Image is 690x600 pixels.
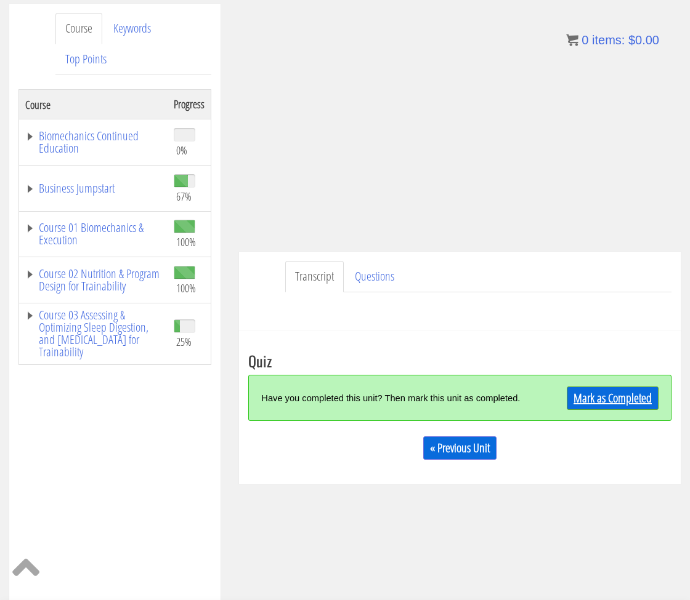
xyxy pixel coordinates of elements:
[55,44,116,75] a: Top Points
[628,33,635,47] span: $
[19,90,168,119] th: Course
[345,261,404,292] a: Questions
[176,281,196,295] span: 100%
[176,143,187,157] span: 0%
[25,222,161,246] a: Course 01 Biomechanics & Execution
[261,385,554,411] div: Have you completed this unit? Then mark this unit as completed.
[168,90,211,119] th: Progress
[566,34,578,46] img: icon11.png
[103,13,161,44] a: Keywords
[567,386,659,410] a: Mark as Completed
[566,33,659,47] a: 0 items: $0.00
[592,33,625,47] span: items:
[25,309,161,358] a: Course 03 Assessing & Optimizing Sleep Digestion, and [MEDICAL_DATA] for Trainability
[423,436,497,460] a: « Previous Unit
[25,182,161,194] a: Business Jumpstart
[176,335,192,348] span: 25%
[25,130,161,154] a: Biomechanics Continued Education
[248,353,672,369] h3: Quiz
[55,13,102,44] a: Course
[628,33,659,47] bdi: 0.00
[285,261,344,292] a: Transcript
[25,268,161,292] a: Course 02 Nutrition & Program Design for Trainability
[582,33,588,47] span: 0
[176,190,192,203] span: 67%
[176,235,196,249] span: 100%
